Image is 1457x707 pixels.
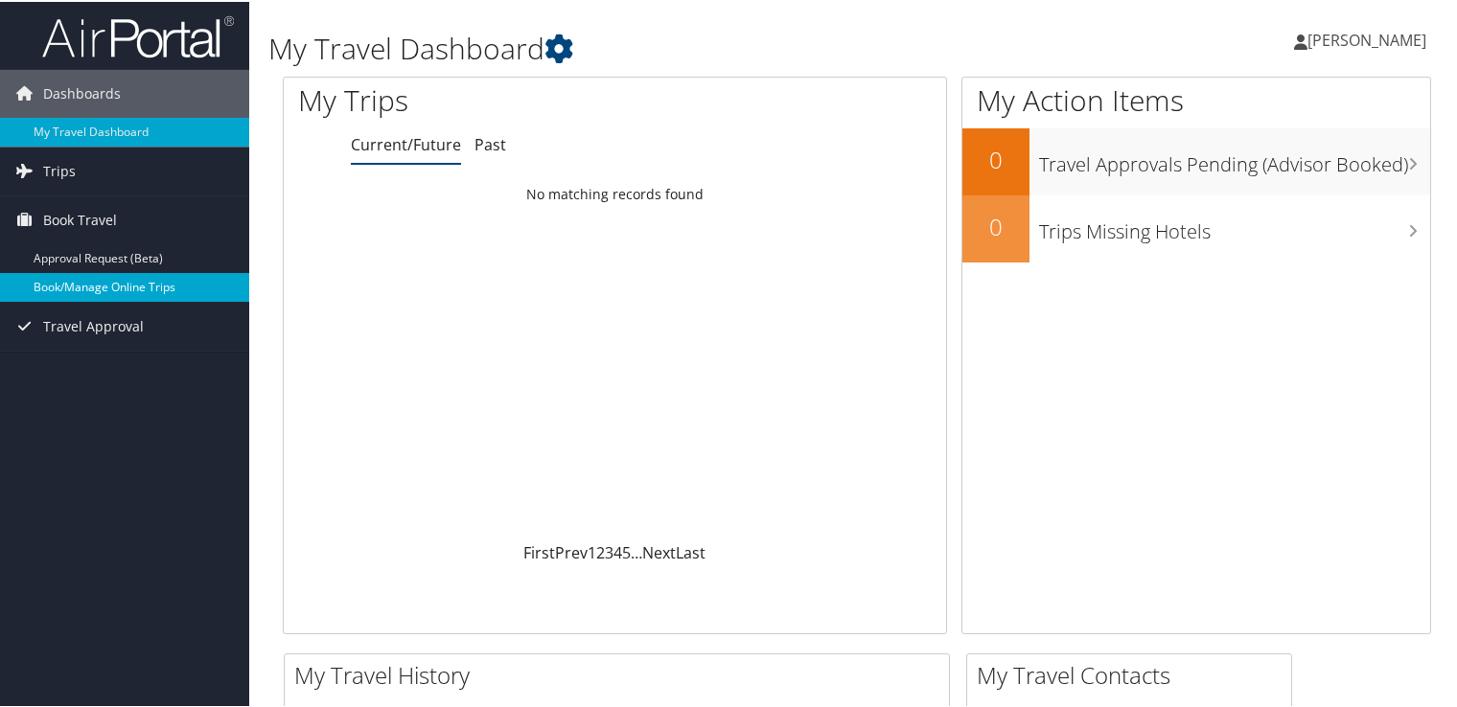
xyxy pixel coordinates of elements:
a: [PERSON_NAME] [1294,10,1445,67]
h1: My Trips [298,79,656,119]
h1: My Travel Dashboard [268,27,1053,67]
a: Next [642,540,676,561]
h2: 0 [962,209,1029,241]
a: Last [676,540,705,561]
img: airportal-logo.png [42,12,234,57]
a: 1 [588,540,596,561]
h2: 0 [962,142,1029,174]
h1: My Action Items [962,79,1430,119]
a: 2 [596,540,605,561]
span: Trips [43,146,76,194]
span: … [631,540,642,561]
td: No matching records found [284,175,946,210]
h2: My Travel Contacts [977,657,1291,690]
a: Past [474,132,506,153]
span: Travel Approval [43,301,144,349]
h2: My Travel History [294,657,949,690]
span: [PERSON_NAME] [1307,28,1426,49]
a: 4 [613,540,622,561]
a: 0Travel Approvals Pending (Advisor Booked) [962,126,1430,194]
a: 3 [605,540,613,561]
a: 5 [622,540,631,561]
a: Prev [555,540,588,561]
h3: Trips Missing Hotels [1039,207,1430,243]
a: First [523,540,555,561]
span: Book Travel [43,194,117,242]
a: Current/Future [351,132,461,153]
a: 0Trips Missing Hotels [962,194,1430,261]
h3: Travel Approvals Pending (Advisor Booked) [1039,140,1430,176]
span: Dashboards [43,68,121,116]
